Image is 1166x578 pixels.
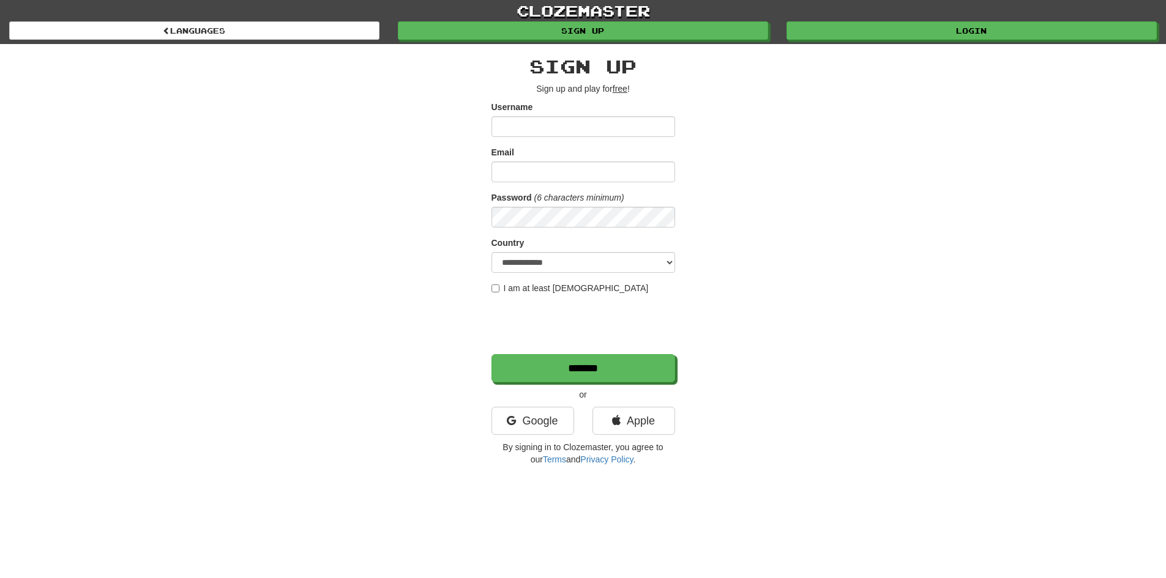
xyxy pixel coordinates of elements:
a: Sign up [398,21,768,40]
p: or [491,388,675,401]
a: Languages [9,21,379,40]
u: free [613,84,627,94]
label: Country [491,237,525,249]
h2: Sign up [491,56,675,76]
a: Privacy Policy [580,454,633,464]
label: Username [491,101,533,113]
label: Email [491,146,514,158]
p: Sign up and play for ! [491,83,675,95]
a: Terms [543,454,566,464]
em: (6 characters minimum) [534,193,624,202]
a: Google [491,407,574,435]
label: Password [491,191,532,204]
p: By signing in to Clozemaster, you agree to our and . [491,441,675,465]
input: I am at least [DEMOGRAPHIC_DATA] [491,284,499,292]
a: Login [787,21,1157,40]
a: Apple [592,407,675,435]
label: I am at least [DEMOGRAPHIC_DATA] [491,282,649,294]
iframe: reCAPTCHA [491,300,678,348]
